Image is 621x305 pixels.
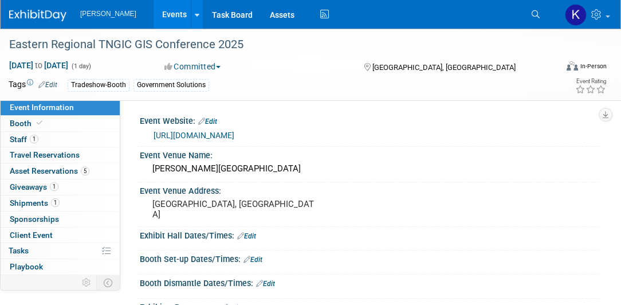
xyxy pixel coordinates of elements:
button: Committed [160,61,225,72]
a: Edit [237,232,256,240]
a: Booth [1,116,120,131]
a: Client Event [1,228,120,243]
span: Playbook [10,262,43,271]
a: Shipments1 [1,195,120,211]
a: Travel Reservations [1,147,120,163]
span: Shipments [10,198,60,208]
span: Tasks [9,246,29,255]
a: Edit [198,118,217,126]
span: Travel Reservations [10,150,80,159]
a: Playbook [1,259,120,275]
div: Exhibit Hall Dates/Times: [140,227,598,242]
span: 1 [30,135,38,143]
span: Client Event [10,230,53,240]
a: Asset Reservations5 [1,163,120,179]
span: Booth [10,119,45,128]
div: Eastern Regional TNGIC GIS Conference 2025 [5,34,548,55]
a: [URL][DOMAIN_NAME] [154,131,234,140]
a: Giveaways1 [1,179,120,195]
img: Kim Hansen [565,4,587,26]
div: Event Venue Name: [140,147,598,161]
span: [PERSON_NAME] [80,10,136,18]
div: Booth Set-up Dates/Times: [140,251,598,265]
div: Tradeshow-Booth [68,79,129,91]
span: to [33,61,44,70]
img: ExhibitDay [9,10,66,21]
td: Toggle Event Tabs [97,275,120,290]
a: Edit [38,81,57,89]
span: Staff [10,135,38,144]
pre: [GEOGRAPHIC_DATA], [GEOGRAPHIC_DATA] [152,199,318,220]
div: Event Rating [575,79,606,84]
span: [DATE] [DATE] [9,60,69,71]
span: (1 day) [70,62,91,70]
div: In-Person [580,62,607,71]
a: Edit [256,280,275,288]
span: 5 [81,167,89,175]
div: Event Website: [140,112,598,127]
div: Event Format [514,60,607,77]
a: Edit [243,256,262,264]
a: Staff1 [1,132,120,147]
span: Event Information [10,103,74,112]
i: Booth reservation complete [37,120,42,126]
div: Booth Dismantle Dates/Times: [140,275,598,290]
span: 1 [51,198,60,207]
td: Tags [9,79,57,92]
td: Personalize Event Tab Strip [77,275,97,290]
div: Government Solutions [133,79,209,91]
span: 1 [50,182,58,191]
span: Asset Reservations [10,166,89,175]
a: Sponsorships [1,212,120,227]
div: Event Venue Address: [140,182,598,197]
span: [GEOGRAPHIC_DATA], [GEOGRAPHIC_DATA] [372,63,516,72]
a: Event Information [1,100,120,115]
div: [PERSON_NAME][GEOGRAPHIC_DATA] [148,160,589,178]
span: Giveaways [10,182,58,191]
span: Sponsorships [10,214,59,224]
img: Format-Inperson.png [567,61,578,71]
a: Tasks [1,243,120,259]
